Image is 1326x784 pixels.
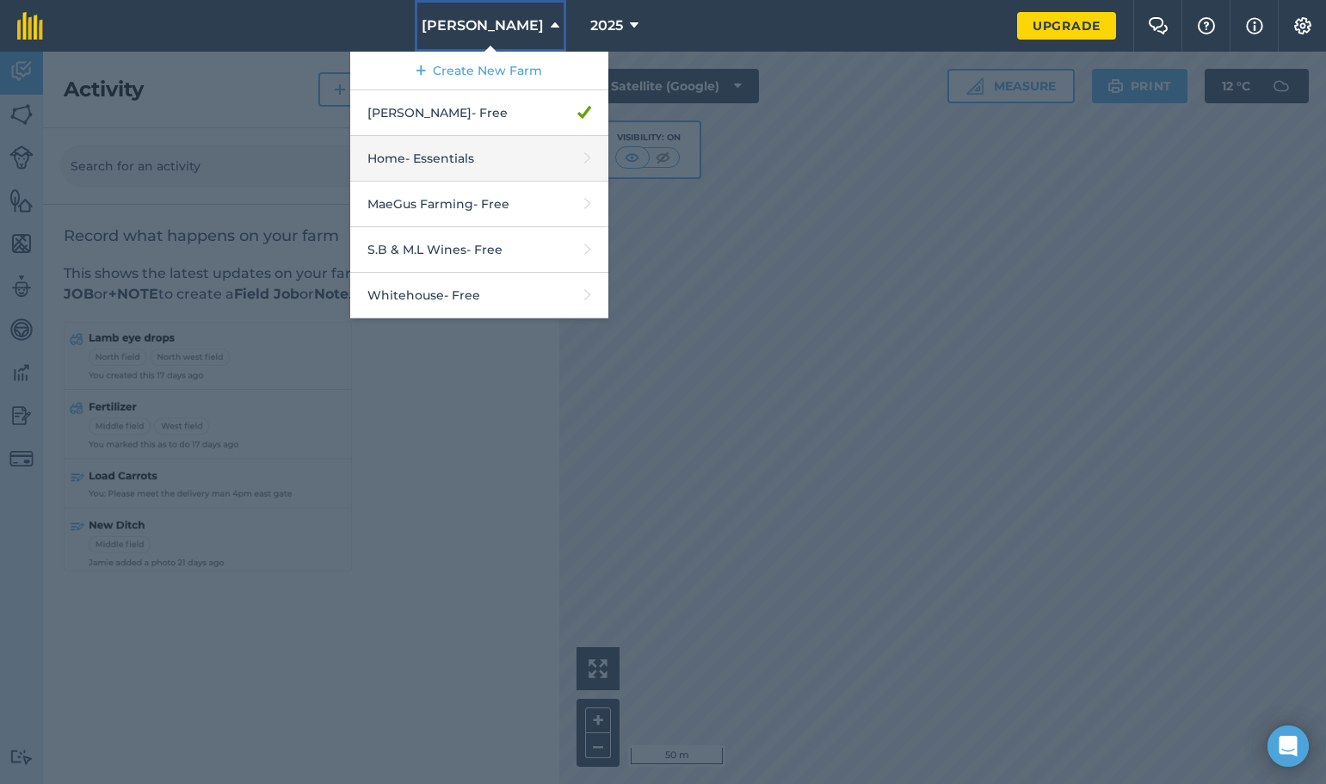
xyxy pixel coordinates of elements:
[350,227,608,273] a: S.B & M.L Wines- Free
[1196,17,1217,34] img: A question mark icon
[350,182,608,227] a: MaeGus Farming- Free
[1267,725,1309,767] div: Open Intercom Messenger
[350,136,608,182] a: Home- Essentials
[1246,15,1263,36] img: svg+xml;base64,PHN2ZyB4bWxucz0iaHR0cDovL3d3dy53My5vcmcvMjAwMC9zdmciIHdpZHRoPSIxNyIgaGVpZ2h0PSIxNy...
[1292,17,1313,34] img: A cog icon
[350,273,608,318] a: Whitehouse- Free
[350,90,608,136] a: [PERSON_NAME]- Free
[422,15,544,36] span: [PERSON_NAME]
[1017,12,1116,40] a: Upgrade
[590,15,623,36] span: 2025
[1148,17,1169,34] img: Two speech bubbles overlapping with the left bubble in the forefront
[17,12,43,40] img: fieldmargin Logo
[350,52,608,90] a: Create New Farm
